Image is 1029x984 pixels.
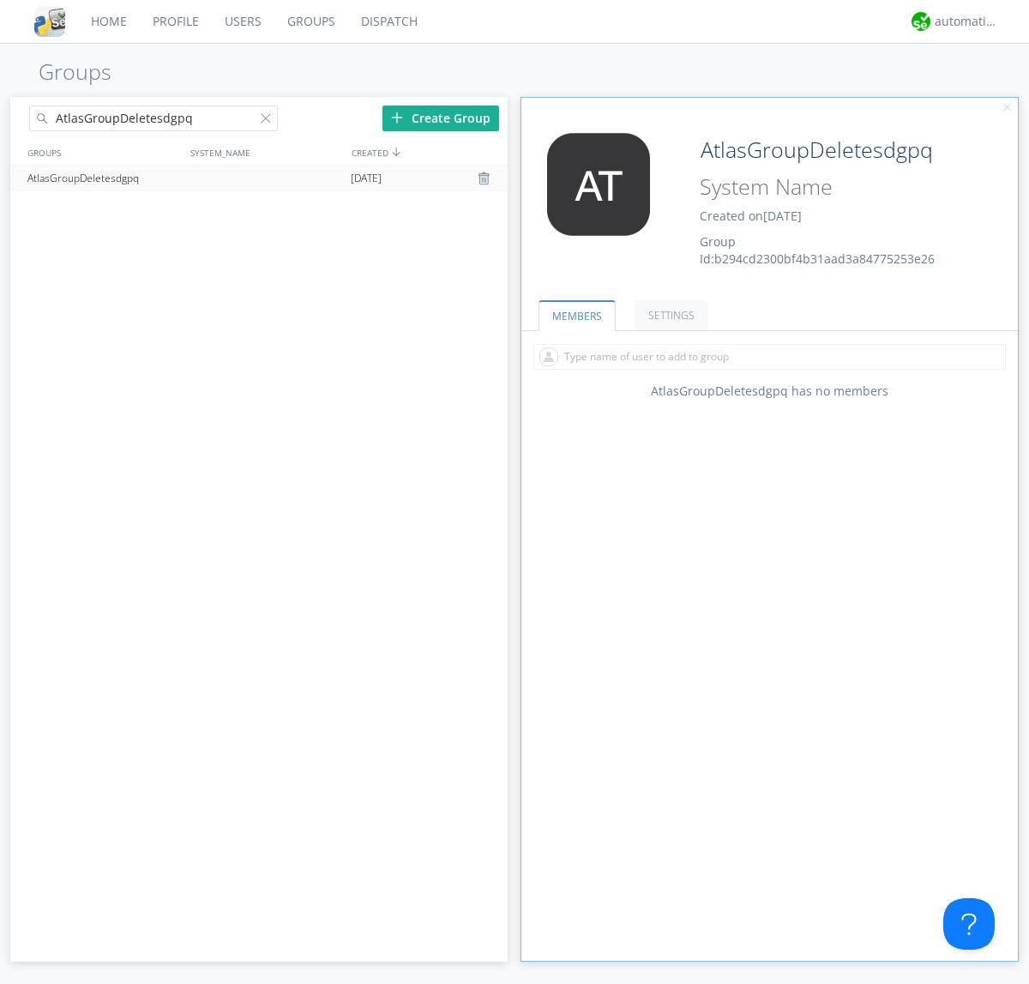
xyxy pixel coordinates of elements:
img: cddb5a64eb264b2086981ab96f4c1ba7 [34,6,65,37]
a: AtlasGroupDeletesdgpq[DATE] [10,166,508,191]
a: SETTINGS [635,300,708,330]
div: Create Group [382,106,499,131]
div: GROUPS [23,140,182,165]
div: AtlasGroupDeletesdgpq [23,166,184,191]
span: [DATE] [351,166,382,191]
input: Type name of user to add to group [533,344,1006,370]
input: Group Name [694,133,971,167]
span: Created on [700,208,802,224]
iframe: Toggle Customer Support [943,898,995,950]
div: SYSTEM_NAME [186,140,347,165]
span: Group Id: b294cd2300bf4b31aad3a84775253e26 [700,233,935,267]
a: MEMBERS [539,300,616,331]
img: plus.svg [391,112,403,124]
input: Search groups [29,106,278,131]
input: System Name [694,171,971,203]
div: AtlasGroupDeletesdgpq has no members [521,383,1019,400]
img: 373638.png [534,133,663,236]
div: automation+atlas [935,13,999,30]
img: cancel.svg [1002,102,1014,114]
div: CREATED [347,140,509,165]
span: [DATE] [763,208,802,224]
img: d2d01cd9b4174d08988066c6d424eccd [912,12,930,31]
